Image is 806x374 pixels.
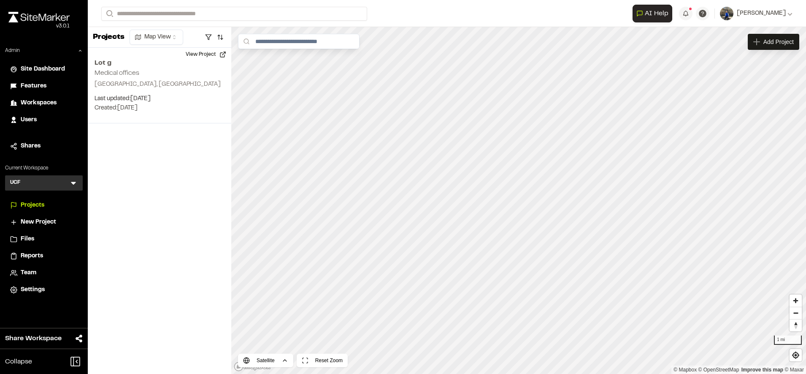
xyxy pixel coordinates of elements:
span: Settings [21,285,45,295]
button: Zoom in [790,295,802,307]
button: Search [101,7,116,21]
span: Projects [21,201,44,210]
a: Reports [10,251,78,261]
h2: Lot g [95,58,224,68]
button: Reset bearing to north [790,319,802,331]
p: [GEOGRAPHIC_DATA], [GEOGRAPHIC_DATA] [95,80,224,89]
div: Open AI Assistant [633,5,676,22]
span: Share Workspace [5,333,62,344]
img: rebrand.png [8,12,70,22]
a: Map feedback [741,367,783,373]
a: New Project [10,218,78,227]
button: Find my location [790,349,802,361]
a: Mapbox logo [234,362,271,371]
span: Workspaces [21,98,57,108]
div: 1 mi [774,336,802,345]
h2: Medical offices [95,70,139,76]
p: Projects [93,32,124,43]
button: Zoom out [790,307,802,319]
a: Features [10,82,78,91]
span: [PERSON_NAME] [737,9,786,18]
img: User [720,7,733,20]
a: Projects [10,201,78,210]
a: Site Dashboard [10,65,78,74]
button: Open AI Assistant [633,5,672,22]
span: Shares [21,142,41,151]
h3: UCF [10,179,20,187]
button: [PERSON_NAME] [720,7,792,20]
a: Maxar [784,367,804,373]
span: Users [21,115,37,125]
canvas: Map [231,27,806,374]
a: Files [10,235,78,244]
a: Shares [10,142,78,151]
a: Team [10,268,78,278]
button: View Project [181,48,231,61]
span: AI Help [645,8,668,19]
span: Add Project [763,38,794,46]
button: Reset Zoom [297,354,348,367]
span: Collapse [5,357,32,367]
a: Mapbox [673,367,697,373]
a: Users [10,115,78,125]
span: Features [21,82,46,91]
span: Reports [21,251,43,261]
span: Team [21,268,36,278]
div: Oh geez...please don't... [8,22,70,30]
p: Created: [DATE] [95,104,224,113]
span: Files [21,235,34,244]
p: Admin [5,47,20,55]
a: Workspaces [10,98,78,108]
p: Current Workspace [5,164,83,172]
span: Zoom out [790,307,802,319]
button: Satellite [238,354,293,367]
span: Site Dashboard [21,65,65,74]
span: New Project [21,218,56,227]
p: Last updated: [DATE] [95,94,224,104]
a: Settings [10,285,78,295]
a: OpenStreetMap [698,367,739,373]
